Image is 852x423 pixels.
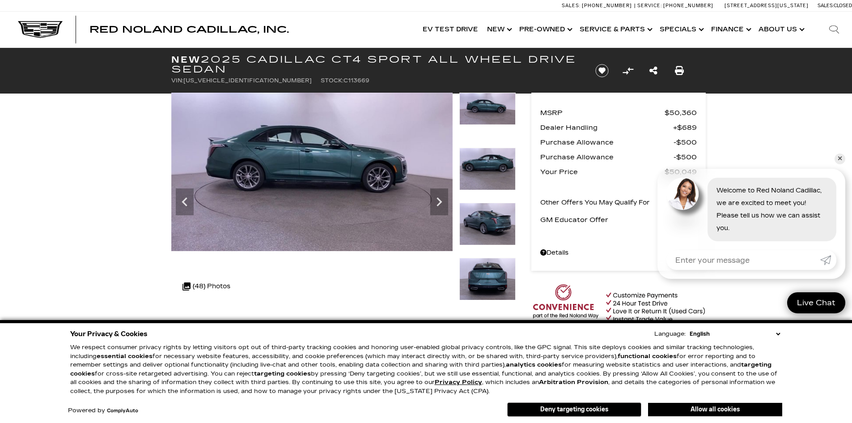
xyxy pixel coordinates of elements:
span: GM Educator Offer [540,214,676,226]
span: Red Noland Cadillac, Inc. [89,24,289,35]
span: MSRP [540,107,665,119]
p: We respect consumer privacy rights by letting visitors opt out of third-party tracking cookies an... [70,343,782,396]
span: Your Price [540,166,665,178]
img: New 2025 Typhoon Metallic Cadillac Sport image 9 [459,93,516,125]
img: New 2025 Typhoon Metallic Cadillac Sport image 11 [459,203,516,245]
strong: functional cookies [618,353,677,360]
a: Share this New 2025 Cadillac CT4 Sport All Wheel Drive Sedan [649,64,657,77]
a: EV Test Drive [418,12,483,47]
span: VIN: [171,77,183,84]
a: New [483,12,515,47]
a: GM Educator Offer $500 [540,214,697,226]
strong: New [171,54,201,65]
strong: analytics cookies [506,361,562,368]
button: Save vehicle [592,64,612,78]
span: Purchase Allowance [540,136,674,149]
span: $500 [674,136,697,149]
button: Allow all cookies [648,403,782,416]
a: Submit [820,250,836,270]
span: Dealer Handling [540,121,673,134]
div: Powered by [68,408,138,414]
span: $500 [674,151,697,163]
div: Search [816,12,852,47]
span: Your Privacy & Cookies [70,328,148,340]
a: Sales: [PHONE_NUMBER] [562,3,634,8]
a: ComplyAuto [107,408,138,414]
select: Language Select [687,329,782,338]
a: Service: [PHONE_NUMBER] [634,3,716,8]
span: [PHONE_NUMBER] [663,3,713,9]
span: C113669 [343,77,369,84]
p: Other Offers You May Qualify For [540,197,650,209]
img: Agent profile photo [666,178,699,210]
div: Previous [176,188,194,215]
span: Sales: [818,3,834,9]
div: Welcome to Red Noland Cadillac, we are excited to meet you! Please tell us how we can assist you. [708,178,836,241]
a: Purchase Allowance $500 [540,151,697,163]
a: Dealer Handling $689 [540,121,697,134]
a: About Us [754,12,807,47]
img: New 2025 Typhoon Metallic Cadillac Sport image 12 [459,258,516,300]
h1: 2025 Cadillac CT4 Sport All Wheel Drive Sedan [171,55,581,74]
div: Next [430,188,448,215]
span: Stock: [321,77,343,84]
a: Pre-Owned [515,12,575,47]
a: MSRP $50,360 [540,107,697,119]
span: $50,360 [665,107,697,119]
strong: Arbitration Provision [539,379,608,386]
a: Specials [655,12,707,47]
button: Compare Vehicle [621,64,635,77]
a: Red Noland Cadillac, Inc. [89,25,289,34]
div: (48) Photos [178,276,235,297]
strong: essential cookies [97,353,153,360]
a: Live Chat [787,292,845,313]
span: [PHONE_NUMBER] [582,3,632,9]
button: Deny targeting cookies [507,402,641,417]
a: Your Price $50,049 [540,166,697,178]
span: Sales: [562,3,581,9]
a: Purchase Allowance $500 [540,136,697,149]
strong: targeting cookies [254,370,311,377]
img: New 2025 Typhoon Metallic Cadillac Sport image 10 [459,148,516,190]
span: Service: [637,3,662,9]
span: Purchase Allowance [540,151,674,163]
strong: targeting cookies [70,361,771,377]
span: [US_VEHICLE_IDENTIFICATION_NUMBER] [183,77,312,84]
a: Finance [707,12,754,47]
u: Privacy Policy [435,379,482,386]
img: Cadillac Dark Logo with Cadillac White Text [18,21,63,38]
div: Language: [654,331,686,337]
a: [STREET_ADDRESS][US_STATE] [725,3,809,9]
img: New 2025 Typhoon Metallic Cadillac Sport image 9 [171,93,453,251]
span: $50,049 [665,166,697,178]
a: Details [540,247,697,259]
a: Print this New 2025 Cadillac CT4 Sport All Wheel Drive Sedan [675,64,684,77]
span: Live Chat [793,298,840,308]
span: Closed [834,3,852,9]
span: $689 [673,121,697,134]
input: Enter your message [666,250,820,270]
a: Service & Parts [575,12,655,47]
